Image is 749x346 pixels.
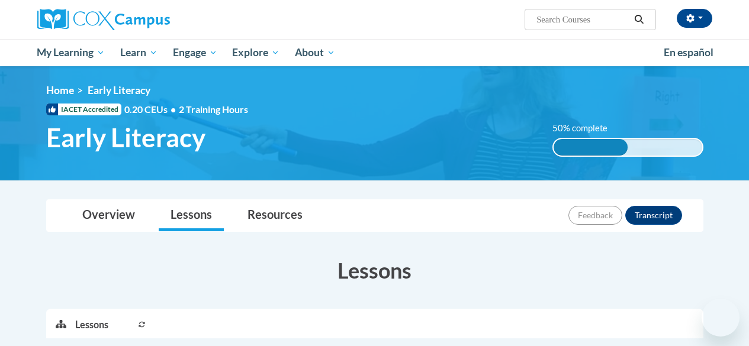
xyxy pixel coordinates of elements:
[165,39,225,66] a: Engage
[630,12,648,27] button: Search
[112,39,165,66] a: Learn
[159,200,224,231] a: Lessons
[46,256,703,285] h3: Lessons
[75,318,108,331] p: Lessons
[702,299,740,337] iframe: Button to launch messaging window
[656,40,721,65] a: En español
[677,9,712,28] button: Account Settings
[568,206,622,225] button: Feedback
[46,84,74,96] a: Home
[70,200,147,231] a: Overview
[171,104,176,115] span: •
[535,12,630,27] input: Search Courses
[552,122,621,135] label: 50% complete
[664,46,713,59] span: En español
[46,122,205,153] span: Early Literacy
[30,39,113,66] a: My Learning
[46,104,121,115] span: IACET Accredited
[37,46,105,60] span: My Learning
[173,46,217,60] span: Engage
[295,46,335,60] span: About
[179,104,248,115] span: 2 Training Hours
[236,200,314,231] a: Resources
[120,46,157,60] span: Learn
[287,39,343,66] a: About
[625,206,682,225] button: Transcript
[224,39,287,66] a: Explore
[37,9,170,30] img: Cox Campus
[28,39,721,66] div: Main menu
[88,84,150,96] span: Early Literacy
[124,103,179,116] span: 0.20 CEUs
[554,139,628,156] div: 50% complete
[232,46,279,60] span: Explore
[37,9,250,30] a: Cox Campus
